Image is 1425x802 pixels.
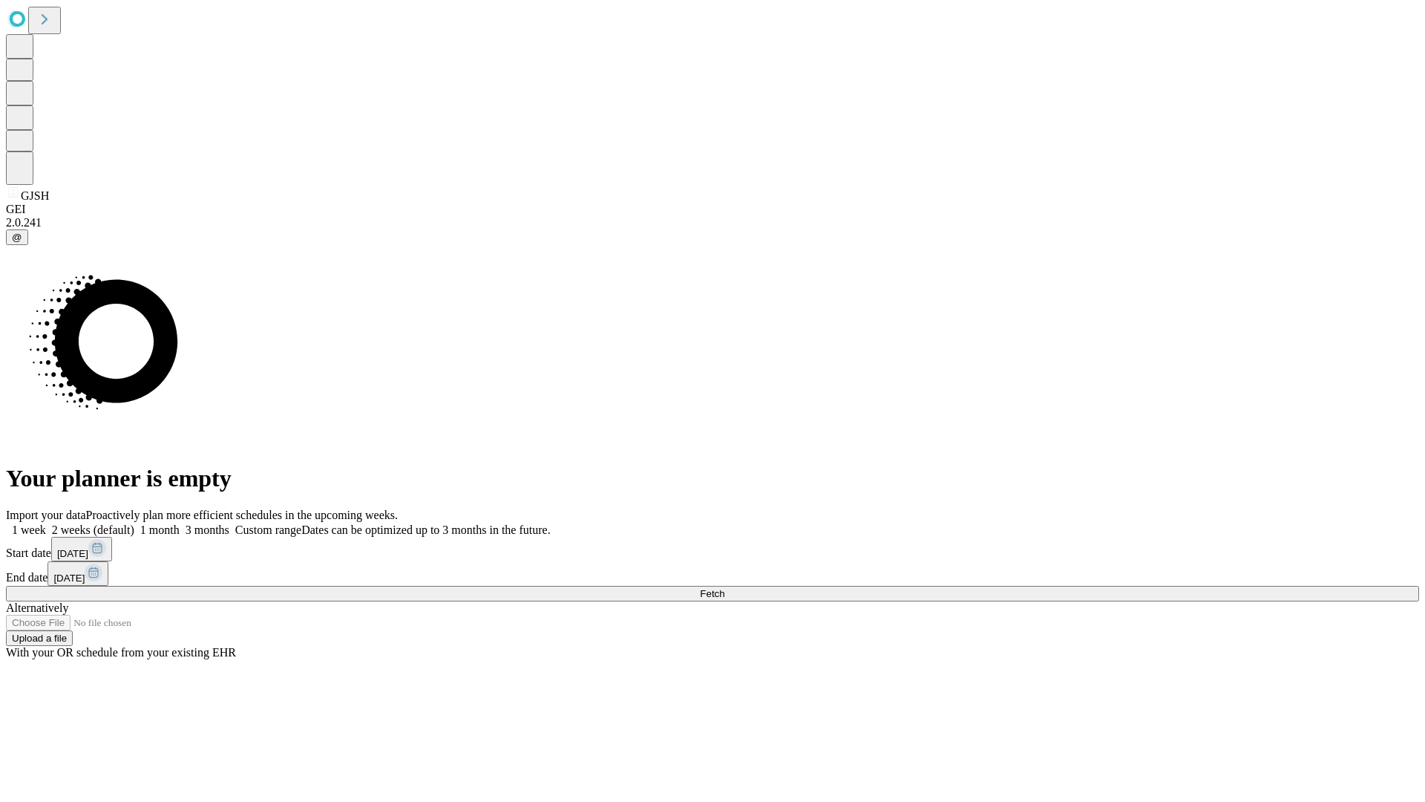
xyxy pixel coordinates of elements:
button: [DATE] [47,561,108,586]
span: 1 month [140,524,180,536]
button: @ [6,229,28,245]
div: GEI [6,203,1419,216]
span: Dates can be optimized up to 3 months in the future. [301,524,550,536]
span: [DATE] [53,573,85,584]
span: [DATE] [57,548,88,559]
span: Fetch [700,588,724,599]
span: 2 weeks (default) [52,524,134,536]
span: Proactively plan more efficient schedules in the upcoming weeks. [86,509,398,521]
span: GJSH [21,189,49,202]
div: Start date [6,537,1419,561]
span: 3 months [186,524,229,536]
button: Upload a file [6,630,73,646]
span: Alternatively [6,601,68,614]
span: Import your data [6,509,86,521]
span: Custom range [235,524,301,536]
div: 2.0.241 [6,216,1419,229]
span: With your OR schedule from your existing EHR [6,646,236,659]
div: End date [6,561,1419,586]
button: Fetch [6,586,1419,601]
span: @ [12,232,22,243]
button: [DATE] [51,537,112,561]
span: 1 week [12,524,46,536]
h1: Your planner is empty [6,465,1419,492]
